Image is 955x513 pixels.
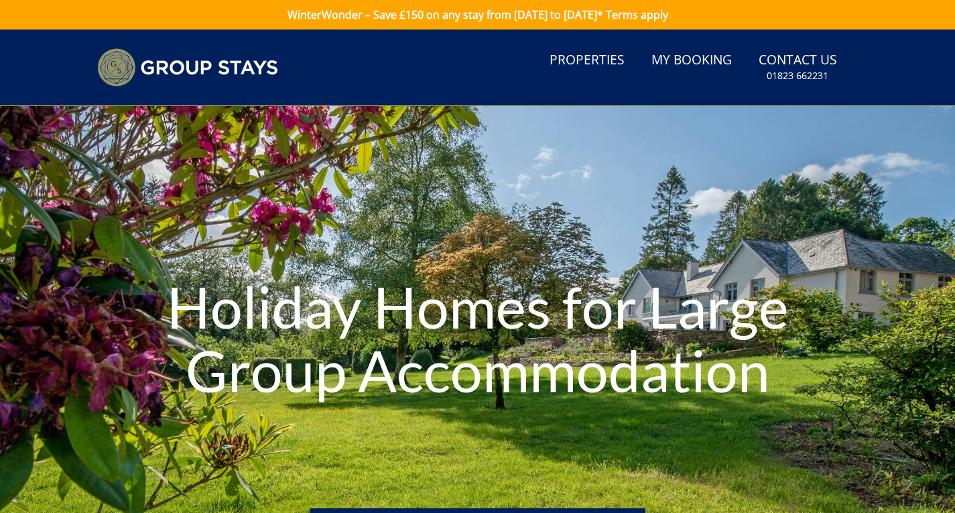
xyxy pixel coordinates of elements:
a: Contact Us01823 662231 [753,46,842,89]
a: Properties [544,46,630,76]
h1: Holiday Homes for Large Group Accommodation [143,248,812,428]
a: My Booking [646,46,737,76]
img: Group Stays [97,48,278,87]
small: 01823 662231 [767,69,828,82]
